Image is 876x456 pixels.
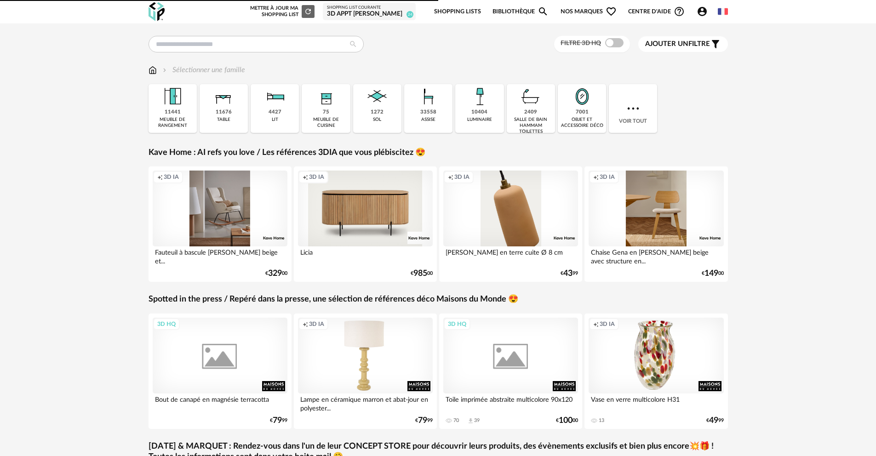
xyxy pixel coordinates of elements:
span: 100 [559,417,573,424]
div: Mettre à jour ma Shopping List [248,5,315,18]
img: Meuble%20de%20rangement.png [160,84,185,109]
button: Ajouter unfiltre Filter icon [638,36,728,52]
div: Sélectionner une famille [161,65,245,75]
img: Sol.png [365,84,389,109]
img: Salle%20de%20bain.png [518,84,543,109]
img: OXP [149,2,165,21]
div: Lampe en céramique marron et abat-jour en polyester... [298,393,433,412]
a: Creation icon 3D IA Fauteuil à bascule [PERSON_NAME] beige et... €32900 [149,166,292,282]
div: Toile imprimée abstraite multicolore 90x120 [443,393,578,412]
div: 11441 [165,109,181,116]
a: Creation icon 3D IA Chaise Gena en [PERSON_NAME] beige avec structure en... €14900 [584,166,728,282]
a: Shopping List courante 3D APPT [PERSON_NAME] 24 [327,5,412,18]
div: € 00 [265,270,287,277]
div: 10404 [471,109,487,116]
div: € 99 [706,417,724,424]
div: meuble de rangement [151,117,194,129]
a: 3D HQ Toile imprimée abstraite multicolore 90x120 70 Download icon 39 €10000 [439,313,583,429]
div: 3D HQ [153,318,180,330]
div: objet et accessoire déco [561,117,603,129]
img: Assise.png [416,84,441,109]
div: 13 [599,417,604,424]
div: [PERSON_NAME] en terre cuite Ø 8 cm [443,246,578,265]
span: 329 [268,270,282,277]
img: Table.png [211,84,236,109]
span: 985 [413,270,427,277]
span: Account Circle icon [697,6,708,17]
div: Vase en verre multicolore H31 [589,393,724,412]
img: svg+xml;base64,PHN2ZyB3aWR0aD0iMTYiIGhlaWdodD0iMTYiIHZpZXdCb3g9IjAgMCAxNiAxNiIgZmlsbD0ibm9uZSIgeG... [161,65,168,75]
span: Nos marques [561,1,617,23]
div: 11676 [216,109,232,116]
span: Creation icon [303,173,308,181]
div: assise [421,117,435,123]
div: Voir tout [609,84,657,133]
div: Fauteuil à bascule [PERSON_NAME] beige et... [153,246,288,265]
span: Refresh icon [304,9,312,14]
a: Creation icon 3D IA Vase en verre multicolore H31 13 €4999 [584,313,728,429]
a: Creation icon 3D IA Lampe en céramique marron et abat-jour en polyester... €7999 [294,313,437,429]
span: Filter icon [710,39,721,50]
img: svg+xml;base64,PHN2ZyB3aWR0aD0iMTYiIGhlaWdodD0iMTciIHZpZXdCb3g9IjAgMCAxNiAxNyIgZmlsbD0ibm9uZSIgeG... [149,65,157,75]
span: 3D IA [309,320,324,328]
div: 39 [474,417,480,424]
div: € 00 [702,270,724,277]
img: Miroir.png [570,84,595,109]
span: Magnify icon [538,6,549,17]
div: 7001 [576,109,589,116]
a: 3D HQ Bout de canapé en magnésie terracotta €7999 [149,313,292,429]
span: Ajouter un [645,40,688,47]
div: € 99 [415,417,433,424]
span: Creation icon [593,320,599,328]
div: € 99 [561,270,578,277]
span: Creation icon [593,173,599,181]
span: 3D IA [600,173,615,181]
a: Kave Home : AI refs you love / Les références 3DIA que vous plébiscitez 😍 [149,148,425,158]
span: Heart Outline icon [606,6,617,17]
span: 49 [709,417,718,424]
div: luminaire [467,117,492,123]
div: table [217,117,230,123]
div: sol [373,117,381,123]
span: 79 [418,417,427,424]
img: Rangement.png [314,84,338,109]
span: Account Circle icon [697,6,712,17]
div: € 00 [411,270,433,277]
div: Licia [298,246,433,265]
span: Filtre 3D HQ [561,40,601,46]
span: Help Circle Outline icon [674,6,685,17]
div: Shopping List courante [327,5,412,11]
img: Luminaire.png [467,84,492,109]
span: 79 [273,417,282,424]
span: 43 [563,270,573,277]
span: Creation icon [303,320,308,328]
div: 2409 [524,109,537,116]
span: 3D IA [600,320,615,328]
a: Creation icon 3D IA Licia €98500 [294,166,437,282]
div: 70 [453,417,459,424]
div: 75 [323,109,329,116]
img: Literie.png [263,84,287,109]
span: Creation icon [157,173,163,181]
span: 3D IA [164,173,179,181]
div: 3D HQ [444,318,470,330]
span: 149 [704,270,718,277]
img: more.7b13dc1.svg [625,100,641,117]
div: 33558 [420,109,436,116]
div: 4427 [269,109,281,116]
a: BibliothèqueMagnify icon [492,1,549,23]
span: 3D IA [454,173,469,181]
a: Shopping Lists [434,1,481,23]
span: 3D IA [309,173,324,181]
div: lit [272,117,278,123]
span: filtre [645,40,710,49]
div: 1272 [371,109,384,116]
span: Download icon [467,417,474,424]
a: Spotted in the press / Repéré dans la presse, une sélection de références déco Maisons du Monde 😍 [149,294,518,305]
div: 3D APPT [PERSON_NAME] [327,10,412,18]
div: Bout de canapé en magnésie terracotta [153,393,288,412]
div: meuble de cuisine [304,117,347,129]
img: fr [718,6,728,17]
div: € 00 [556,417,578,424]
span: Centre d'aideHelp Circle Outline icon [628,6,685,17]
